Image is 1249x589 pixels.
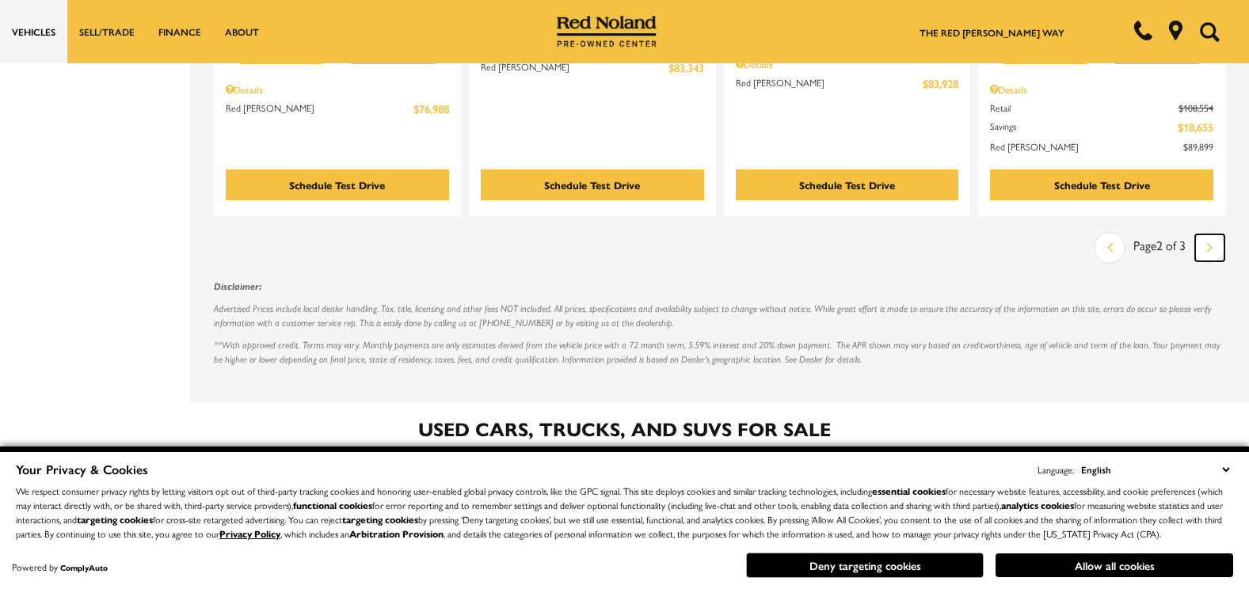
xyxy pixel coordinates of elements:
[16,484,1233,541] p: We respect consumer privacy rights by letting visitors opt out of third-party tracking cookies an...
[990,169,1213,200] div: Schedule Test Drive - Used 2025 INEOS Grenadier Quartermaster With Navigation & 4WD
[1194,1,1225,63] button: Open the search field
[12,562,108,572] div: Powered by
[226,101,413,117] span: Red [PERSON_NAME]
[544,177,640,192] div: Schedule Test Drive
[736,169,959,200] div: Schedule Test Drive - Used 2025 INEOS Grenadier Fieldmaster Edition With Navigation & 4WD
[418,415,831,442] strong: Used Cars, Trucks, and SUVs for Sale
[1178,119,1213,135] span: $18,655
[219,526,280,541] a: Privacy Policy
[557,21,657,37] a: Red Noland Pre-Owned
[481,59,704,76] a: Red [PERSON_NAME] $83,343
[214,338,1225,367] p: **With approved credit. Terms may vary. Monthly payments are only estimates derived from the vehi...
[920,25,1064,40] a: The Red [PERSON_NAME] Way
[990,139,1213,154] a: Red [PERSON_NAME] $89,899
[1179,101,1213,115] del: $108,554
[1077,461,1233,478] select: Language Select
[736,75,959,92] a: Red [PERSON_NAME] $83,928
[214,280,261,292] strong: Disclaimer:
[342,512,418,526] strong: targeting cookies
[60,562,108,573] a: ComplyAuto
[990,119,1178,135] span: Savings
[77,512,153,526] strong: targeting cookies
[226,101,449,117] a: Red [PERSON_NAME] $76,988
[1095,234,1125,261] a: previous page
[990,82,1213,97] div: Pricing Details - Used 2025 INEOS Grenadier Quartermaster With Navigation & 4WD
[226,169,449,200] div: Schedule Test Drive - Used 2024 INEOS Grenadier Fieldmaster Edition With Navigation & 4WD
[668,59,704,76] span: $83,343
[1195,234,1224,261] a: next page
[746,553,984,578] button: Deny targeting cookies
[226,82,449,97] div: Pricing Details - Used 2024 INEOS Grenadier Fieldmaster Edition With Navigation & 4WD
[990,139,1183,154] span: Red [PERSON_NAME]
[736,57,959,71] div: Pricing Details - Used 2025 INEOS Grenadier Fieldmaster Edition With Navigation & 4WD
[289,177,385,192] div: Schedule Test Drive
[990,101,1179,115] span: Retail
[557,16,657,47] img: Red Noland Pre-Owned
[214,302,1225,330] p: Advertised Prices include local dealer handling. Tax, title, licensing and other fees NOT include...
[481,169,704,200] div: Schedule Test Drive - Used 2025 INEOS Grenadier Wagon With Navigation & 4WD
[990,101,1213,115] a: Retail $108,554
[736,75,923,92] span: Red [PERSON_NAME]
[481,59,668,76] span: Red [PERSON_NAME]
[990,119,1213,135] a: Savings $18,655
[923,75,958,92] span: $83,928
[16,460,148,478] span: Your Privacy & Cookies
[799,177,895,192] div: Schedule Test Drive
[1183,139,1213,154] span: $89,899
[1054,177,1150,192] div: Schedule Test Drive
[872,484,946,498] strong: essential cookies
[1001,498,1074,512] strong: analytics cookies
[1038,465,1074,474] div: Language:
[413,101,449,117] span: $76,988
[1125,232,1194,264] div: Page 2 of 3
[349,526,444,541] strong: Arbitration Provision
[996,553,1233,577] button: Allow all cookies
[293,498,372,512] strong: functional cookies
